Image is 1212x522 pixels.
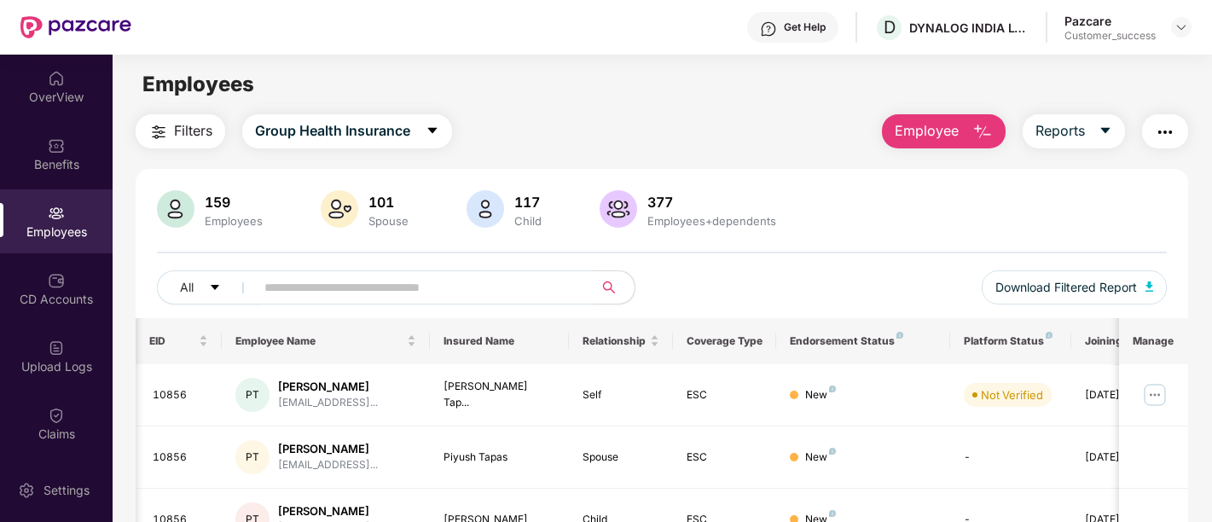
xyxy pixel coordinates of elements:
img: manageButton [1141,381,1169,409]
div: 10856 [153,387,209,403]
img: svg+xml;base64,PHN2ZyB4bWxucz0iaHR0cDovL3d3dy53My5vcmcvMjAwMC9zdmciIHdpZHRoPSI4IiBoZWlnaHQ9IjgiIH... [896,332,903,339]
div: 159 [201,194,266,211]
div: DYNALOG INDIA LTD [909,20,1029,36]
td: - [950,426,1071,489]
span: Filters [174,120,212,142]
div: Child [511,214,545,228]
div: 377 [644,194,780,211]
img: svg+xml;base64,PHN2ZyB4bWxucz0iaHR0cDovL3d3dy53My5vcmcvMjAwMC9zdmciIHhtbG5zOnhsaW5rPSJodHRwOi8vd3... [157,190,194,228]
img: New Pazcare Logo [20,16,131,38]
div: 10856 [153,449,209,466]
div: New [805,387,836,403]
img: svg+xml;base64,PHN2ZyBpZD0iU2V0dGluZy0yMHgyMCIgeG1sbnM9Imh0dHA6Ly93d3cudzMub3JnLzIwMDAvc3ZnIiB3aW... [18,482,35,499]
span: caret-down [1099,124,1112,139]
div: [DATE] [1085,449,1162,466]
div: [PERSON_NAME] [278,379,378,395]
div: Customer_success [1064,29,1156,43]
div: Not Verified [981,386,1043,403]
span: EID [149,334,196,348]
button: Allcaret-down [157,270,261,304]
img: svg+xml;base64,PHN2ZyBpZD0iQmVuZWZpdHMiIHhtbG5zPSJodHRwOi8vd3d3LnczLm9yZy8yMDAwL3N2ZyIgd2lkdGg9Ij... [48,137,65,154]
div: Piyush Tapas [444,449,555,466]
span: Employee [895,120,959,142]
div: Endorsement Status [790,334,936,348]
span: caret-down [209,281,221,295]
img: svg+xml;base64,PHN2ZyB4bWxucz0iaHR0cDovL3d3dy53My5vcmcvMjAwMC9zdmciIHdpZHRoPSI4IiBoZWlnaHQ9IjgiIH... [829,386,836,392]
div: PT [235,440,270,474]
img: svg+xml;base64,PHN2ZyB4bWxucz0iaHR0cDovL3d3dy53My5vcmcvMjAwMC9zdmciIHdpZHRoPSI4IiBoZWlnaHQ9IjgiIH... [829,448,836,455]
div: Employees+dependents [644,214,780,228]
img: svg+xml;base64,PHN2ZyB4bWxucz0iaHR0cDovL3d3dy53My5vcmcvMjAwMC9zdmciIHhtbG5zOnhsaW5rPSJodHRwOi8vd3... [972,122,993,142]
div: Employees [201,214,266,228]
th: Joining Date [1071,318,1175,364]
img: svg+xml;base64,PHN2ZyB4bWxucz0iaHR0cDovL3d3dy53My5vcmcvMjAwMC9zdmciIHhtbG5zOnhsaW5rPSJodHRwOi8vd3... [467,190,504,228]
img: svg+xml;base64,PHN2ZyB4bWxucz0iaHR0cDovL3d3dy53My5vcmcvMjAwMC9zdmciIHdpZHRoPSIyNCIgaGVpZ2h0PSIyNC... [148,122,169,142]
span: Relationship [583,334,647,348]
span: D [884,17,896,38]
img: svg+xml;base64,PHN2ZyB4bWxucz0iaHR0cDovL3d3dy53My5vcmcvMjAwMC9zdmciIHhtbG5zOnhsaW5rPSJodHRwOi8vd3... [321,190,358,228]
span: Reports [1035,120,1085,142]
div: Self [583,387,659,403]
span: Group Health Insurance [255,120,410,142]
div: [DATE] [1085,387,1162,403]
div: Spouse [365,214,412,228]
div: New [805,449,836,466]
img: svg+xml;base64,PHN2ZyBpZD0iVXBsb2FkX0xvZ3MiIGRhdGEtbmFtZT0iVXBsb2FkIExvZ3MiIHhtbG5zPSJodHRwOi8vd3... [48,339,65,357]
div: [EMAIL_ADDRESS]... [278,457,378,473]
span: All [180,278,194,297]
span: Download Filtered Report [995,278,1137,297]
th: EID [136,318,223,364]
div: Platform Status [964,334,1058,348]
div: [PERSON_NAME] [278,441,378,457]
img: svg+xml;base64,PHN2ZyBpZD0iQ0RfQWNjb3VudHMiIGRhdGEtbmFtZT0iQ0QgQWNjb3VudHMiIHhtbG5zPSJodHRwOi8vd3... [48,272,65,289]
div: Spouse [583,449,659,466]
button: Employee [882,114,1006,148]
th: Coverage Type [673,318,777,364]
img: svg+xml;base64,PHN2ZyBpZD0iSG9tZSIgeG1sbnM9Imh0dHA6Ly93d3cudzMub3JnLzIwMDAvc3ZnIiB3aWR0aD0iMjAiIG... [48,70,65,87]
th: Relationship [569,318,673,364]
img: svg+xml;base64,PHN2ZyB4bWxucz0iaHR0cDovL3d3dy53My5vcmcvMjAwMC9zdmciIHhtbG5zOnhsaW5rPSJodHRwOi8vd3... [600,190,637,228]
button: Group Health Insurancecaret-down [242,114,452,148]
th: Insured Name [430,318,569,364]
div: 117 [511,194,545,211]
img: svg+xml;base64,PHN2ZyB4bWxucz0iaHR0cDovL3d3dy53My5vcmcvMjAwMC9zdmciIHdpZHRoPSI4IiBoZWlnaHQ9IjgiIH... [829,510,836,517]
img: svg+xml;base64,PHN2ZyB4bWxucz0iaHR0cDovL3d3dy53My5vcmcvMjAwMC9zdmciIHhtbG5zOnhsaW5rPSJodHRwOi8vd3... [1145,281,1154,292]
img: svg+xml;base64,PHN2ZyBpZD0iSGVscC0zMngzMiIgeG1sbnM9Imh0dHA6Ly93d3cudzMub3JnLzIwMDAvc3ZnIiB3aWR0aD... [760,20,777,38]
span: Employees [142,72,254,96]
img: svg+xml;base64,PHN2ZyB4bWxucz0iaHR0cDovL3d3dy53My5vcmcvMjAwMC9zdmciIHdpZHRoPSI4IiBoZWlnaHQ9IjgiIH... [1046,332,1053,339]
span: search [593,281,626,294]
div: Settings [38,482,95,499]
button: Reportscaret-down [1023,114,1125,148]
div: [EMAIL_ADDRESS]... [278,395,378,411]
div: ESC [687,387,763,403]
th: Employee Name [222,318,430,364]
div: 101 [365,194,412,211]
button: search [593,270,635,304]
div: [PERSON_NAME] [278,503,378,519]
div: PT [235,378,270,412]
span: Employee Name [235,334,403,348]
div: [PERSON_NAME] Tap... [444,379,555,411]
div: ESC [687,449,763,466]
button: Filters [136,114,225,148]
button: Download Filtered Report [982,270,1168,304]
div: Get Help [784,20,826,34]
span: caret-down [426,124,439,139]
th: Manage [1119,318,1188,364]
img: svg+xml;base64,PHN2ZyBpZD0iQ2xhaW0iIHhtbG5zPSJodHRwOi8vd3d3LnczLm9yZy8yMDAwL3N2ZyIgd2lkdGg9IjIwIi... [48,407,65,424]
img: svg+xml;base64,PHN2ZyB4bWxucz0iaHR0cDovL3d3dy53My5vcmcvMjAwMC9zdmciIHdpZHRoPSIyNCIgaGVpZ2h0PSIyNC... [1155,122,1175,142]
img: svg+xml;base64,PHN2ZyBpZD0iRW1wbG95ZWVzIiB4bWxucz0iaHR0cDovL3d3dy53My5vcmcvMjAwMC9zdmciIHdpZHRoPS... [48,205,65,222]
div: Pazcare [1064,13,1156,29]
img: svg+xml;base64,PHN2ZyBpZD0iRHJvcGRvd24tMzJ4MzIiIHhtbG5zPSJodHRwOi8vd3d3LnczLm9yZy8yMDAwL3N2ZyIgd2... [1174,20,1188,34]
